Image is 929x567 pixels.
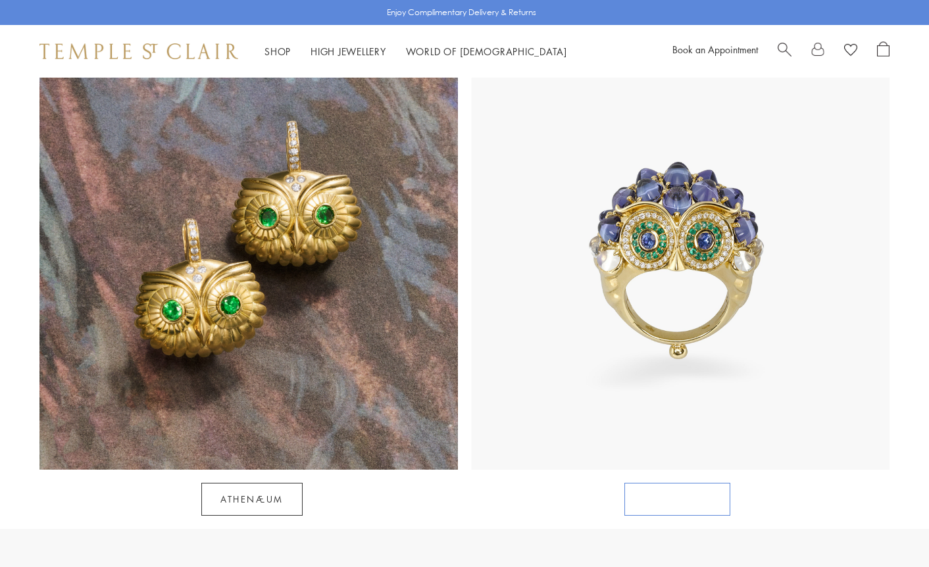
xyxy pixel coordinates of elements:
a: SHOP RINGS [624,483,730,516]
a: World of [DEMOGRAPHIC_DATA]World of [DEMOGRAPHIC_DATA] [406,45,567,58]
nav: Main navigation [264,43,567,60]
img: Temple St. Clair [39,43,238,59]
a: Athenæum [201,483,303,516]
p: Enjoy Complimentary Delivery & Returns [387,6,536,19]
a: Book an Appointment [672,43,758,56]
a: Open Shopping Bag [877,41,890,61]
a: Search [778,41,791,61]
a: ShopShop [264,45,291,58]
a: High JewelleryHigh Jewellery [311,45,386,58]
a: View Wishlist [844,41,857,61]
